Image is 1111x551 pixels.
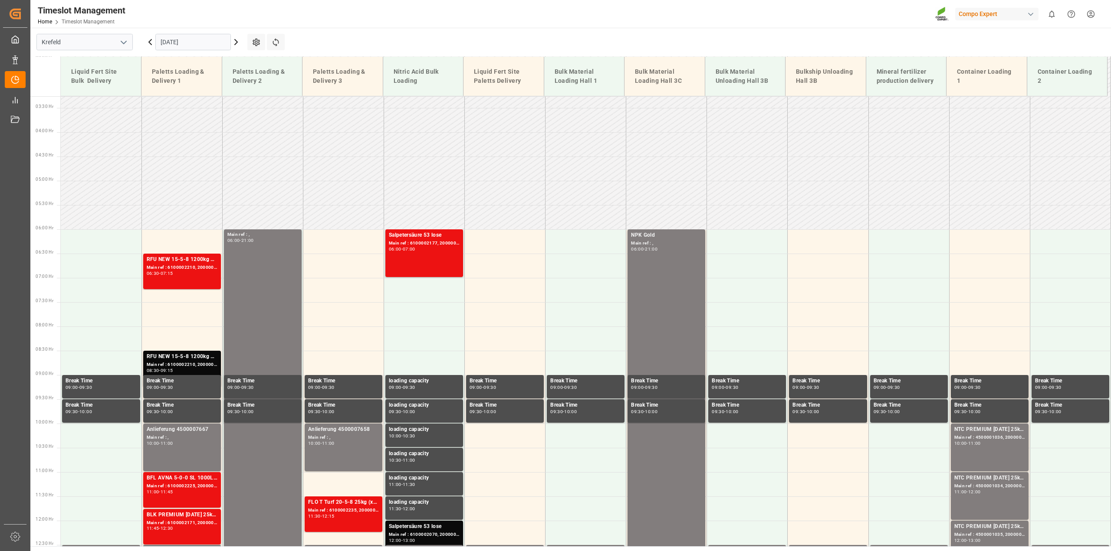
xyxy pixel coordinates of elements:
div: 09:30 [322,385,335,389]
div: - [401,538,403,542]
div: Break Time [1035,401,1106,410]
div: 09:30 [79,385,92,389]
div: - [159,368,160,372]
div: 07:15 [161,271,173,275]
div: Container Loading 1 [953,64,1020,89]
div: - [886,385,887,389]
div: Main ref : 6100002235, 2000001682 [308,507,379,514]
div: 09:00 [470,385,482,389]
div: loading capacity [389,450,460,458]
div: - [966,441,968,445]
div: Main ref : 6100002070, 2000001559 [389,531,460,538]
div: - [401,483,403,486]
div: 11:45 [147,526,159,530]
div: - [644,385,645,389]
div: 09:00 [66,385,78,389]
div: Compo Expert [955,8,1039,20]
span: 12:30 Hr [36,541,53,546]
div: - [482,410,483,414]
div: Bulk Material Unloading Hall 3B [712,64,779,89]
div: - [1048,385,1049,389]
div: BLK PREMIUM [DATE] 25kg(x40)D,EN,PL,FNLFLO T BKR [DATE] 25kg (x40) D,ATBT FAIR 25-5-8 35%UH 3M 25... [147,511,217,519]
div: 11:00 [147,490,159,494]
button: Compo Expert [955,6,1042,22]
span: 08:00 Hr [36,323,53,327]
div: - [240,385,241,389]
div: - [321,385,322,389]
div: 10:00 [403,410,415,414]
div: Break Time [712,401,782,410]
div: 09:00 [792,385,805,389]
div: 09:30 [1035,410,1048,414]
div: 09:30 [550,410,563,414]
div: 06:30 [147,271,159,275]
div: 10:00 [147,441,159,445]
div: 10:00 [389,434,401,438]
div: 09:00 [227,385,240,389]
div: Bulk Material Loading Hall 1 [551,64,618,89]
div: Break Time [227,377,298,385]
div: Break Time [792,377,863,385]
div: 11:45 [161,490,173,494]
div: Paletts Loading & Delivery 2 [229,64,296,89]
input: DD.MM.YYYY [155,34,231,50]
div: - [401,247,403,251]
div: - [886,410,887,414]
div: 11:00 [954,490,967,494]
div: Break Time [954,401,1025,410]
div: - [159,271,160,275]
div: 09:30 [954,410,967,414]
span: 04:30 Hr [36,153,53,157]
div: - [159,526,160,530]
div: - [966,410,968,414]
span: 08:30 Hr [36,347,53,352]
div: NPK Gold [631,231,702,240]
div: - [401,458,403,462]
div: 09:30 [631,410,644,414]
div: 09:30 [968,385,981,389]
div: 13:00 [968,538,981,542]
div: Break Time [550,401,621,410]
div: RFU NEW 15-5-8 1200kg Beist. Premix BBBLK PREMIUM [DATE] 25kg(x40)D,EN,PL,FNLBT FAIR 25-5-8 35%UH... [147,255,217,264]
div: loading capacity [389,401,460,410]
div: - [401,385,403,389]
div: 09:00 [1035,385,1048,389]
div: 12:00 [954,538,967,542]
div: 09:30 [470,410,482,414]
div: Bulkship Unloading Hall 3B [792,64,859,89]
div: 09:30 [874,410,886,414]
div: - [240,238,241,242]
div: - [78,410,79,414]
div: Break Time [227,401,298,410]
div: Break Time [308,377,379,385]
div: loading capacity [389,498,460,507]
div: 10:00 [726,410,738,414]
div: Main ref : , [631,240,702,247]
div: 09:30 [887,385,900,389]
div: - [159,385,160,389]
span: 05:30 Hr [36,201,53,206]
div: 10:00 [161,410,173,414]
div: 10:00 [564,410,577,414]
div: - [78,385,79,389]
div: 10:30 [389,458,401,462]
div: - [401,434,403,438]
div: 09:30 [66,410,78,414]
div: 21:00 [241,238,254,242]
div: Main ref : 6100002225, 2000001650 [147,483,217,490]
div: Main ref : 4500001036, 2000001012 [954,434,1025,441]
div: Mineral fertilizer production delivery [873,64,940,89]
div: 09:00 [631,385,644,389]
span: 12:00 Hr [36,517,53,522]
div: Main ref : , [147,434,217,441]
div: Main ref : 6100002177, 2000001692 [389,240,460,247]
span: 10:00 Hr [36,420,53,424]
div: Anlieferung 4500007667 [147,425,217,434]
span: 07:30 Hr [36,298,53,303]
div: Break Time [1035,377,1106,385]
div: 12:00 [968,490,981,494]
div: Timeslot Management [38,4,125,17]
div: - [966,490,968,494]
div: 06:00 [389,247,401,251]
div: 11:30 [403,483,415,486]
